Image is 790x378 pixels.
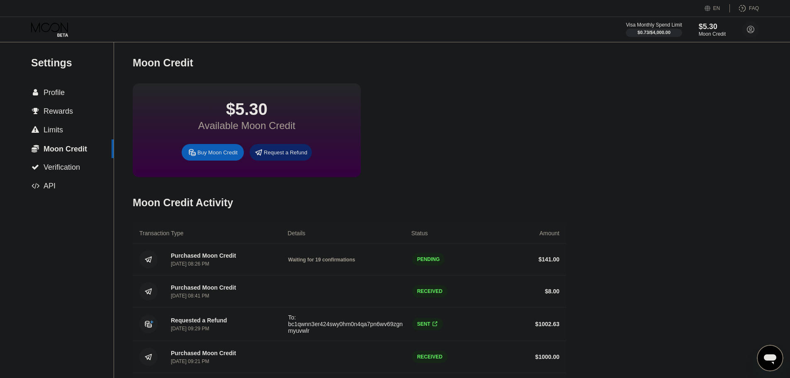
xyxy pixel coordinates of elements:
div: [DATE] 09:29 PM [171,326,209,332]
div: Purchased Moon Credit [171,350,236,356]
div: Moon Credit [133,57,193,69]
div: Details [288,230,306,237]
div: Request a Refund [250,144,312,161]
div: Moon Credit [699,31,726,37]
span: Moon Credit [44,145,87,153]
div: Transaction Type [139,230,184,237]
div:  [31,89,39,96]
div: $ 141.00 [538,256,559,263]
span:  [32,107,39,115]
div: FAQ [730,4,759,12]
span:  [32,163,39,171]
div: Visa Monthly Spend Limit$0.73/$4,000.00 [626,22,682,37]
div: Purchased Moon Credit [171,284,236,291]
div: Buy Moon Credit [182,144,244,161]
div: Available Moon Credit [198,120,295,132]
span: Waiting for 19 confirmations [288,257,355,263]
div:  [31,126,39,134]
div: [DATE] 08:41 PM [171,293,209,299]
div: $5.30Moon Credit [699,22,726,37]
div: $ 8.00 [545,288,559,295]
div: $0.73 / $4,000.00 [637,30,671,35]
div: RECEIVED [412,285,447,298]
div: Status [411,230,428,237]
div: Visa Monthly Spend Limit [626,22,682,28]
div: Requested a Refund [171,317,227,324]
div: Amount [540,230,559,237]
div: EN [705,4,730,12]
div:  [31,163,39,171]
span: API [44,182,56,190]
div: [DATE] 09:21 PM [171,358,209,364]
span: Limits [44,126,63,134]
span: To: bc1qwnn3er424swy0hm0n4qa7pn6wv69zgnmyuvwlr [288,314,403,334]
span:  [32,126,39,134]
div: Moon Credit Activity [133,197,233,209]
div: Request a Refund [264,149,307,156]
div: RECEIVED [412,351,447,363]
div:  [31,107,39,115]
div: $ 1002.63 [535,321,559,327]
div: Buy Moon Credit [197,149,238,156]
div: FAQ [749,5,759,11]
div: EN [713,5,720,11]
div:  [31,144,39,153]
div: [DATE] 08:26 PM [171,261,209,267]
div: SENT [412,318,443,330]
div: Purchased Moon Credit [171,252,236,259]
div:  [432,321,438,327]
div: Settings [31,57,114,69]
div: $ 1000.00 [535,354,559,360]
div: $5.30 [699,22,726,31]
div:  [31,182,39,190]
div: $5.30 [198,100,295,119]
span: Verification [44,163,80,171]
span:  [32,182,39,190]
span: Profile [44,88,65,97]
span: Rewards [44,107,73,115]
span:  [33,89,38,96]
iframe: Schaltfläche zum Öffnen des Messaging-Fensters [757,345,783,371]
span:  [32,144,39,153]
span:  [433,321,437,327]
div: PENDING [412,253,445,266]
